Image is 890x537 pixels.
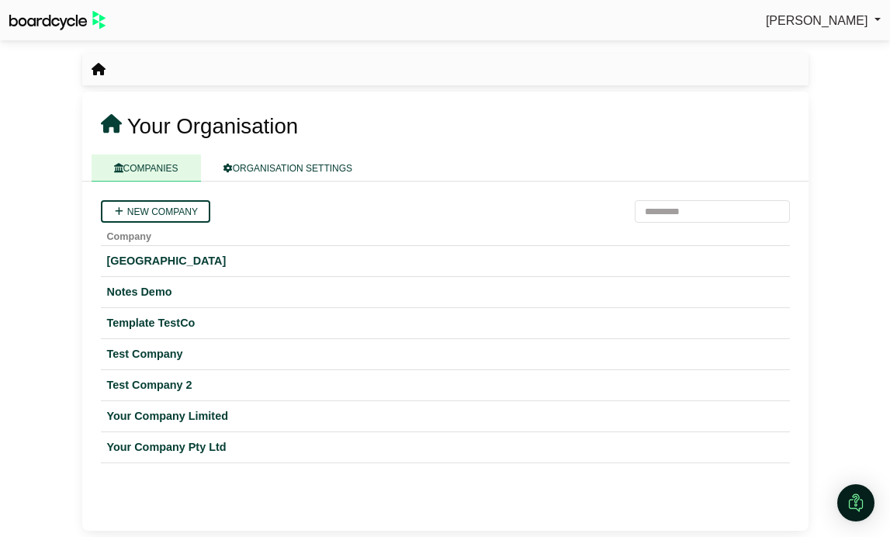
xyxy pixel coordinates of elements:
a: [PERSON_NAME] [766,11,881,31]
a: [GEOGRAPHIC_DATA] [107,252,784,270]
a: Test Company 2 [107,376,784,394]
a: New company [101,200,210,223]
a: ORGANISATION SETTINGS [201,154,375,182]
img: BoardcycleBlackGreen-aaafeed430059cb809a45853b8cf6d952af9d84e6e89e1f1685b34bfd5cb7d64.svg [9,11,106,30]
div: Open Intercom Messenger [837,484,874,521]
span: Your Organisation [127,114,299,138]
a: COMPANIES [92,154,201,182]
a: Test Company [107,345,784,363]
a: Your Company Limited [107,407,784,425]
a: Your Company Pty Ltd [107,438,784,456]
a: Template TestCo [107,314,784,332]
th: Company [101,223,790,245]
span: [PERSON_NAME] [766,14,868,27]
a: Notes Demo [107,283,784,301]
nav: breadcrumb [92,60,106,80]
